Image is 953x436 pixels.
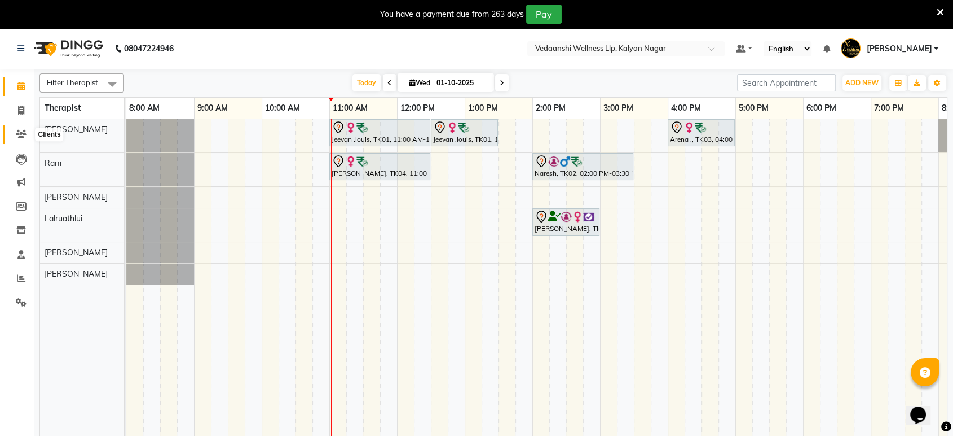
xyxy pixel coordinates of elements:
div: You have a payment due from 263 days [380,8,524,20]
span: Wed [407,79,433,87]
button: ADD NEW [842,75,881,91]
span: [PERSON_NAME] [45,269,108,279]
a: 10:00 AM [262,100,303,116]
a: 7:00 PM [871,100,907,116]
a: 4:00 PM [668,100,704,116]
span: [PERSON_NAME] [45,247,108,258]
a: 11:00 AM [330,100,370,116]
a: 8:00 AM [126,100,162,116]
span: [PERSON_NAME] [45,192,108,202]
a: 3:00 PM [601,100,636,116]
span: [PERSON_NAME] [45,124,108,134]
a: 5:00 PM [736,100,771,116]
div: Naresh, TK02, 02:00 PM-03:30 PM, Member Plan 90 Min [533,155,632,178]
a: 1:00 PM [465,100,501,116]
span: Ram [45,158,61,168]
span: Today [352,74,381,91]
a: 6:00 PM [804,100,839,116]
div: Arena ., TK03, 04:00 PM-05:00 PM, Swedish Massage with Wintergreen, Bayleaf & Clove 60 Min [669,121,734,145]
div: Jeevan .louis, TK01, 11:00 AM-12:30 PM, Swedish Massage with Wintergreen, Bayleaf & Clove 90 Min [330,121,429,145]
img: logo [29,33,106,64]
span: ADD NEW [845,79,879,87]
div: Jeevan .louis, TK01, 12:30 PM-01:30 PM, Lightening Facial [432,121,497,145]
span: Lalruathlui [45,213,82,224]
div: Clients [36,128,64,142]
img: Nitesh Pise [841,38,861,58]
b: 08047224946 [124,33,174,64]
div: [PERSON_NAME], TK05, 02:00 PM-03:00 PM, Member Plan 60 Min [533,210,598,234]
input: 2025-10-01 [433,75,489,91]
span: Therapist [45,103,81,113]
a: 9:00 AM [195,100,231,116]
span: Filter Therapist [47,78,98,87]
div: [PERSON_NAME], TK04, 11:00 AM-12:30 PM, Member Plan 90 Min [330,155,429,178]
button: Pay [526,5,562,24]
span: [PERSON_NAME] [866,43,932,55]
iframe: chat widget [906,391,942,425]
a: 2:00 PM [533,100,568,116]
input: Search Appointment [737,74,836,91]
a: 12:00 PM [398,100,438,116]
